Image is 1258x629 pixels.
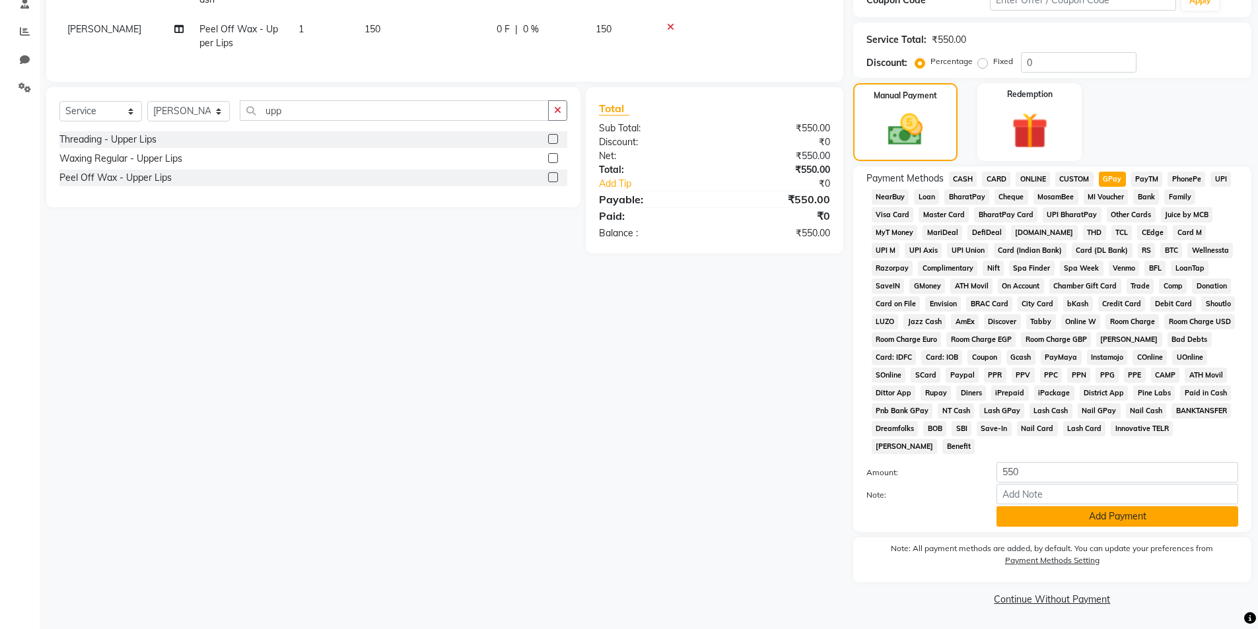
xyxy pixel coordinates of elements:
[1173,225,1206,240] span: Card M
[1111,421,1173,436] span: Innovative TELR
[866,56,907,70] div: Discount:
[59,152,182,166] div: Waxing Regular - Upper Lips
[946,332,1016,347] span: Room Charge EGP
[1105,314,1159,329] span: Room Charge
[1084,189,1129,205] span: MI Voucher
[1168,172,1205,187] span: PhonePe
[856,467,987,479] label: Amount:
[1109,261,1140,276] span: Venmo
[872,439,938,454] span: [PERSON_NAME]
[1127,279,1154,294] span: Trade
[950,279,993,294] span: ATH Movil
[921,350,962,365] span: Card: IOB
[947,243,989,258] span: UPI Union
[1124,368,1146,383] span: PPE
[1201,296,1235,312] span: Shoutlo
[1171,403,1231,418] span: BANKTANSFER
[1151,368,1180,383] span: CAMP
[951,314,979,329] span: AmEx
[994,243,1066,258] span: Card (Indian Bank)
[995,189,1028,205] span: Cheque
[715,121,840,135] div: ₹550.00
[589,208,715,224] div: Paid:
[1096,332,1162,347] span: [PERSON_NAME]
[715,149,840,163] div: ₹550.00
[1067,368,1090,383] span: PPN
[1040,368,1063,383] span: PPC
[1080,385,1129,401] span: District App
[1060,261,1103,276] span: Spa Week
[1144,261,1166,276] span: BFL
[1033,189,1078,205] span: MosamBee
[872,261,913,276] span: Razorpay
[872,368,906,383] span: SOnline
[1180,385,1231,401] span: Paid in Cash
[589,121,715,135] div: Sub Total:
[872,225,918,240] span: MyT Money
[1061,314,1101,329] span: Online W
[1016,172,1050,187] span: ONLINE
[599,102,629,116] span: Total
[1083,225,1106,240] span: THD
[872,332,942,347] span: Room Charge Euro
[872,243,900,258] span: UPI M
[974,207,1037,222] span: BharatPay Card
[1159,279,1187,294] span: Comp
[938,403,974,418] span: NT Cash
[977,421,1012,436] span: Save-In
[872,279,905,294] span: SaveIN
[982,172,1010,187] span: CARD
[59,133,157,147] div: Threading - Upper Lips
[715,135,840,149] div: ₹0
[1034,385,1074,401] span: iPackage
[1187,243,1233,258] span: Wellnessta
[715,163,840,177] div: ₹550.00
[298,23,304,35] span: 1
[984,368,1006,383] span: PPR
[866,172,944,185] span: Payment Methods
[1096,368,1119,383] span: PPG
[984,314,1021,329] span: Discover
[1133,350,1167,365] span: COnline
[996,462,1238,482] input: Amount
[872,314,899,329] span: LUZO
[911,368,940,383] span: SCard
[365,23,380,35] span: 150
[1007,88,1053,100] label: Redemption
[596,23,612,35] span: 150
[589,135,715,149] div: Discount:
[921,385,951,401] span: Rupay
[914,189,939,205] span: Loan
[877,110,934,150] img: _cash.svg
[1137,225,1168,240] span: CEdge
[59,171,172,185] div: Peel Off Wax - Upper Lips
[715,208,840,224] div: ₹0
[1168,332,1212,347] span: Bad Debts
[998,279,1044,294] span: On Account
[983,261,1004,276] span: Nift
[966,296,1012,312] span: BRAC Card
[918,261,977,276] span: Complimentary
[944,189,989,205] span: BharatPay
[956,385,986,401] span: Diners
[991,385,1029,401] span: iPrepaid
[1171,261,1208,276] span: LoanTap
[993,55,1013,67] label: Fixed
[1063,421,1106,436] span: Lash Card
[1160,243,1182,258] span: BTC
[1063,296,1093,312] span: bKash
[1017,421,1058,436] span: Nail Card
[1192,279,1231,294] span: Donation
[1133,189,1159,205] span: Bank
[872,385,916,401] span: Dittor App
[872,403,933,418] span: Pnb Bank GPay
[1099,172,1126,187] span: GPay
[856,593,1249,607] a: Continue Without Payment
[1087,350,1128,365] span: Instamojo
[872,207,914,222] span: Visa Card
[715,226,840,240] div: ₹550.00
[996,484,1238,504] input: Add Note
[1133,385,1175,401] span: Pine Labs
[199,23,278,49] span: Peel Off Wax - Upper Lips
[1021,332,1091,347] span: Room Charge GBP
